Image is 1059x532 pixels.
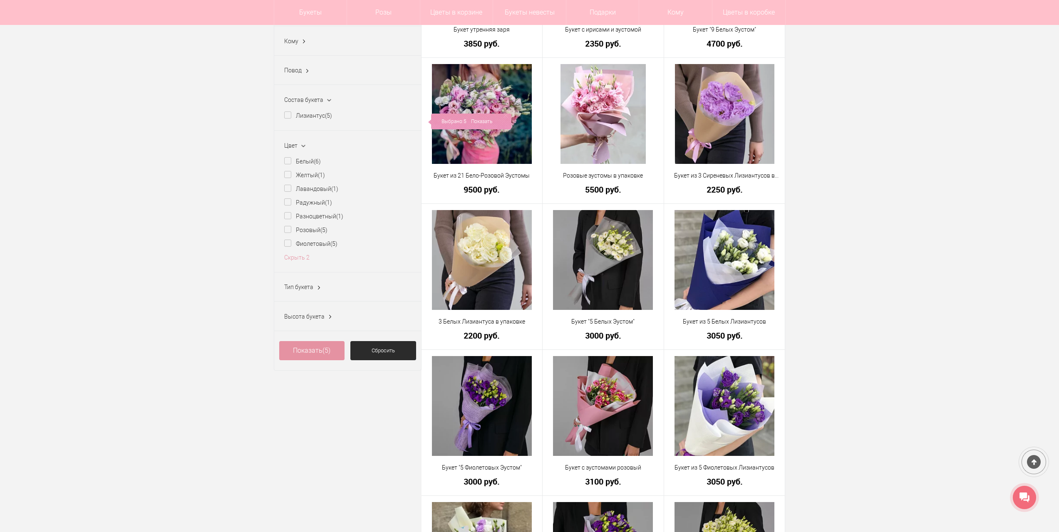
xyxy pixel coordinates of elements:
[314,158,321,165] ins: (6)
[548,185,658,194] a: 5500 руб.
[561,64,646,164] img: Розовые эустомы в упаковке
[331,186,338,192] ins: (1)
[427,25,537,34] a: Букет утренняя заря
[432,210,532,310] img: 3 Белых Лизиантуса в упаковке
[427,317,537,326] a: 3 Белых Лизиантуса в упаковке
[284,111,332,120] label: Лизиантус
[284,240,337,248] label: Фиолетовый
[284,212,343,221] label: Разноцветный
[325,112,332,119] ins: (5)
[284,226,327,235] label: Розовый
[670,25,780,34] a: Букет "9 Белых Эустом"
[548,477,658,486] a: 3100 руб.
[670,171,780,180] a: Букет из 3 Сиреневых Лизиантусов в упаковке
[675,356,774,456] img: Букет из 5 Фиолетовых Лизиантусов
[432,356,532,456] img: Букет "5 Фиолетовых Эустом"
[427,171,537,180] a: Букет из 21 Бело-Розовой Эустомы
[427,463,537,472] a: Букет "5 Фиолетовых Эустом"
[318,172,325,178] ins: (1)
[553,356,653,456] img: Букет с эустомами розовый
[464,114,466,129] span: 5
[670,39,780,48] a: 4700 руб.
[322,346,330,354] span: (5)
[548,331,658,340] a: 3000 руб.
[320,227,327,233] ins: (5)
[427,39,537,48] a: 3850 руб.
[330,240,337,247] ins: (5)
[670,317,780,326] a: Букет из 5 Белых Лизиантусов
[548,25,658,34] a: Букет с ирисами и эустомой
[284,171,325,180] label: Желтый
[553,210,653,310] img: Букет "5 Белых Эустом"
[548,317,658,326] a: Букет "5 Белых Эустом"
[350,341,416,360] a: Сбросить
[428,114,511,129] div: Выбрано:
[336,213,343,220] ins: (1)
[471,114,492,129] a: Показать
[670,463,780,472] a: Букет из 5 Фиолетовых Лизиантусов
[548,463,658,472] a: Букет с эустомами розовый
[670,477,780,486] a: 3050 руб.
[284,97,323,103] span: Состав букета
[284,142,298,149] span: Цвет
[284,157,321,166] label: Белый
[284,185,338,193] label: Лавандовый
[427,185,537,194] a: 9500 руб.
[279,341,345,360] a: Показать(5)
[432,64,532,164] img: Букет из 21 Бело-Розовой Эустомы
[284,313,325,320] span: Высота букета
[670,185,780,194] a: 2250 руб.
[670,331,780,340] a: 3050 руб.
[284,284,313,290] span: Тип букета
[325,199,332,206] ins: (1)
[675,210,774,310] img: Букет из 5 Белых Лизиантусов
[675,64,774,164] img: Букет из 3 Сиреневых Лизиантусов в упаковке
[284,67,302,74] span: Повод
[427,477,537,486] a: 3000 руб.
[548,171,658,180] a: Розовые эустомы в упаковке
[427,331,537,340] a: 2200 руб.
[284,198,332,207] label: Радужный
[548,39,658,48] a: 2350 руб.
[284,38,298,45] span: Кому
[284,254,310,261] a: Скрыть 2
